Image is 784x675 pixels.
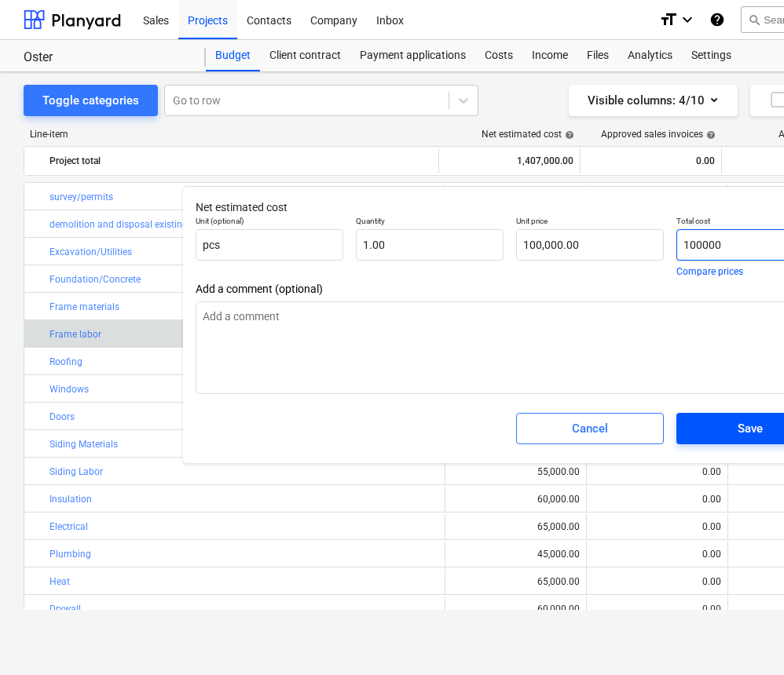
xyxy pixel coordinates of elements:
[618,40,682,71] a: Analytics
[49,576,70,587] a: Heat
[196,216,343,229] p: Unit (optional)
[537,521,580,532] div: 65,000.00
[709,10,725,29] i: Knowledge base
[588,90,719,111] div: Visible columns : 4/10
[593,466,721,477] div: 0.00
[593,521,721,532] div: 0.00
[537,494,580,505] div: 60,000.00
[593,576,721,587] div: 0.00
[260,40,350,71] a: Client contract
[748,13,760,26] span: search
[445,148,573,173] div: 1,407,000.00
[593,604,721,615] div: 0.00
[49,604,81,615] a: Drywall
[601,129,716,140] div: Approved sales invoices
[659,10,678,29] i: format_size
[49,466,103,477] a: Siding Labor
[482,129,574,140] div: Net estimated cost
[49,356,82,367] a: Roofing
[49,439,118,450] a: Siding Materials
[738,418,763,439] div: Save
[49,246,132,257] a: Excavation/Utilities
[537,466,580,477] div: 55,000.00
[49,411,75,422] a: Doors
[49,148,432,173] div: Project total
[572,418,608,439] div: Cancel
[522,40,577,71] a: Income
[49,192,113,202] a: survey/permits
[577,40,618,71] a: Files
[42,90,139,111] div: Toggle categories
[678,10,697,29] i: keyboard_arrow_down
[49,521,88,532] a: Electrical
[593,549,721,560] div: 0.00
[703,130,716,140] span: help
[24,49,187,66] div: Oster
[49,274,141,285] a: Foundation/Concrete
[49,329,101,340] a: Frame labor
[49,384,89,395] a: Windows
[682,40,741,71] a: Settings
[206,40,260,71] a: Budget
[562,130,574,140] span: help
[537,576,580,587] div: 65,000.00
[24,129,440,140] div: Line-item
[587,148,715,173] div: 0.00
[49,549,91,560] a: Plumbing
[537,549,580,560] div: 45,000.00
[676,267,743,276] button: Compare prices
[593,494,721,505] div: 0.00
[49,219,214,230] a: demolition and disposal existing home
[24,85,158,116] button: Toggle categories
[516,216,664,229] p: Unit price
[49,494,92,505] a: Insulation
[537,604,580,615] div: 60,000.00
[516,413,664,444] button: Cancel
[705,600,784,675] iframe: Chat Widget
[49,301,119,312] a: Frame materials
[475,40,522,71] a: Costs
[356,216,504,229] p: Quantity
[569,85,738,116] button: Visible columns:4/10
[350,40,475,71] a: Payment applications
